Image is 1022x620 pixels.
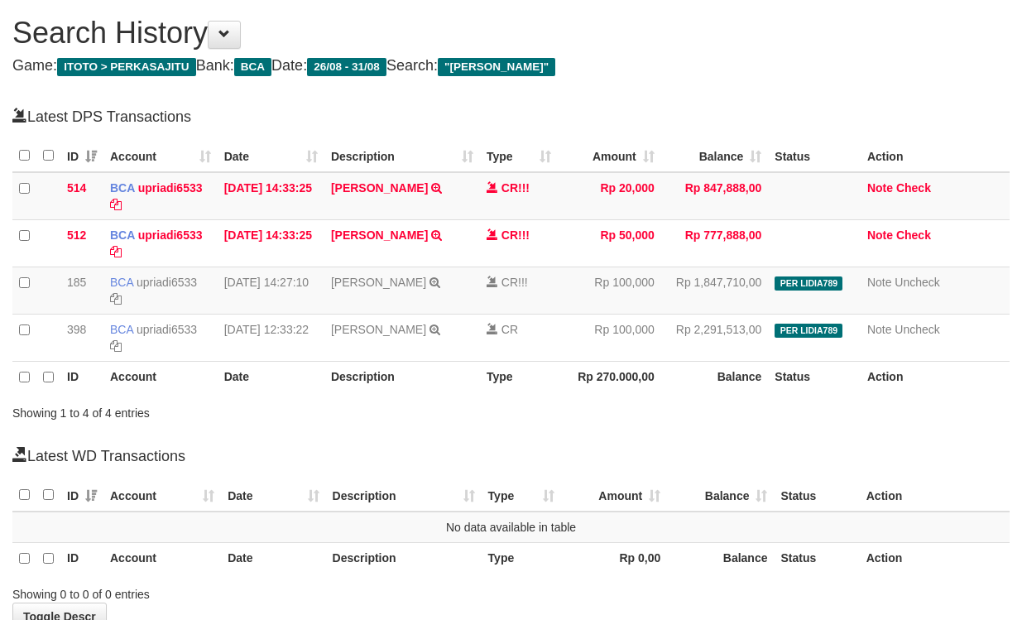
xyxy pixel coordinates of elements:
h1: Search History [12,17,1010,50]
th: Date [221,542,325,574]
td: 185 [60,267,103,315]
td: Rp 50,000 [558,220,661,267]
span: CR [501,181,518,195]
a: [PERSON_NAME] [331,276,426,289]
th: ID [60,542,103,574]
th: Status [774,542,859,574]
td: Rp 2,291,513,00 [661,315,769,362]
span: BCA [234,58,271,76]
th: Status [768,362,861,394]
td: 512 [60,220,103,267]
td: No data available in table [12,512,1010,543]
td: [DATE] 14:33:25 [218,220,324,267]
a: [PERSON_NAME] [331,323,426,336]
th: Status [768,140,861,172]
span: PER LIDIA789 [775,276,842,291]
h4: Game: Bank: Date: Search: [12,58,1010,74]
div: Showing 1 to 4 of 4 entries [12,398,414,421]
th: Type: activate to sort column ascending [480,140,558,172]
a: Note [867,181,893,195]
th: Account [103,542,221,574]
a: upriadi6533 [137,276,197,289]
th: Rp 270.000,00 [558,362,661,394]
th: Account: activate to sort column ascending [103,140,218,172]
th: Description: activate to sort column ascending [326,479,482,512]
h4: Latest WD Transactions [12,446,1010,465]
th: Rp 0,00 [561,542,667,574]
td: Rp 100,000 [558,267,661,315]
th: Action [861,140,1010,172]
a: Copy upriadi6533 to clipboard [110,198,122,211]
th: Description: activate to sort column ascending [324,140,480,172]
td: 514 [60,172,103,220]
a: Check [896,181,931,195]
span: "[PERSON_NAME]" [438,58,555,76]
div: Showing 0 to 0 of 0 entries [12,579,414,603]
th: Balance: activate to sort column ascending [661,140,769,172]
a: [PERSON_NAME] [331,181,428,195]
span: ITOTO > PERKASAJITU [57,58,196,76]
span: PER LIDIA789 [775,324,842,338]
a: Uncheck [895,323,939,336]
th: Date: activate to sort column ascending [218,140,324,172]
td: Rp 777,888,00 [661,220,769,267]
span: BCA [110,181,135,195]
a: upriadi6533 [137,323,197,336]
span: CR [501,276,518,289]
a: upriadi6533 [138,228,203,242]
a: upriadi6533 [138,181,203,195]
td: !!! [480,172,558,220]
th: Balance: activate to sort column ascending [667,479,774,512]
a: Copy upriadi6533 to clipboard [110,339,122,353]
a: Note [867,323,892,336]
td: [DATE] 12:33:22 [218,315,324,362]
span: BCA [110,276,133,289]
td: [DATE] 14:27:10 [218,267,324,315]
th: ID: activate to sort column ascending [60,479,103,512]
th: Balance [667,542,774,574]
a: Check [896,228,931,242]
td: !!! [480,220,558,267]
th: Action [860,542,1010,574]
a: Note [867,276,892,289]
th: Date [218,362,324,394]
a: Note [867,228,893,242]
th: Action [861,362,1010,394]
a: Uncheck [895,276,939,289]
th: ID [60,362,103,394]
td: Rp 847,888,00 [661,172,769,220]
th: Amount: activate to sort column ascending [561,479,667,512]
span: BCA [110,228,135,242]
th: Status [774,479,859,512]
th: Description [326,542,482,574]
td: Rp 1,847,710,00 [661,267,769,315]
th: Type [480,362,558,394]
td: !!! [480,267,558,315]
td: Rp 20,000 [558,172,661,220]
span: BCA [110,323,133,336]
th: Date: activate to sort column ascending [221,479,325,512]
a: [PERSON_NAME] [331,228,428,242]
th: Type: activate to sort column ascending [482,479,561,512]
a: Copy upriadi6533 to clipboard [110,245,122,258]
th: Amount: activate to sort column ascending [558,140,661,172]
span: 26/08 - 31/08 [307,58,386,76]
td: 398 [60,315,103,362]
th: Account: activate to sort column ascending [103,479,221,512]
th: Balance [661,362,769,394]
a: Copy upriadi6533 to clipboard [110,292,122,305]
th: Account [103,362,218,394]
h4: Latest DPS Transactions [12,107,1010,126]
th: Type [482,542,561,574]
th: Action [860,479,1010,512]
td: [DATE] 14:33:25 [218,172,324,220]
th: Description [324,362,480,394]
th: ID: activate to sort column ascending [60,140,103,172]
span: CR [501,323,518,336]
td: Rp 100,000 [558,315,661,362]
span: CR [501,228,518,242]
